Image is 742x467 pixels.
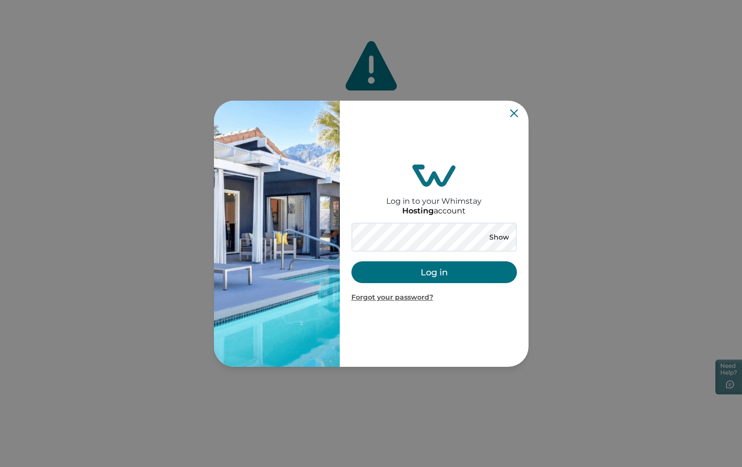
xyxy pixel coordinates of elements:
[482,230,517,244] button: Show
[402,206,466,216] p: account
[510,109,518,117] button: Close
[214,101,340,367] img: auth-banner
[412,165,456,187] img: login-logo
[351,293,517,302] p: Forgot your password?
[351,261,517,283] button: Log in
[402,206,434,216] p: Hosting
[386,187,482,206] h2: Log in to your Whimstay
